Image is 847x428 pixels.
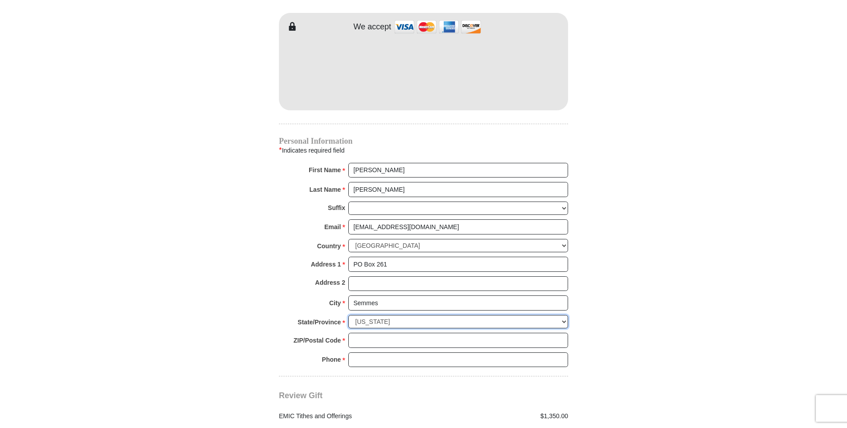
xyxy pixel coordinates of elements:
[393,17,482,36] img: credit cards accepted
[309,164,341,176] strong: First Name
[329,297,341,309] strong: City
[298,316,341,328] strong: State/Province
[423,412,573,421] div: $1,350.00
[279,391,323,400] span: Review Gift
[311,258,341,271] strong: Address 1
[279,137,568,145] h4: Personal Information
[310,183,341,196] strong: Last Name
[317,240,341,252] strong: Country
[315,276,345,289] strong: Address 2
[274,412,424,421] div: EMIC Tithes and Offerings
[279,145,568,156] div: Indicates required field
[324,221,341,233] strong: Email
[322,353,341,366] strong: Phone
[328,202,345,214] strong: Suffix
[354,22,391,32] h4: We accept
[294,334,341,347] strong: ZIP/Postal Code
